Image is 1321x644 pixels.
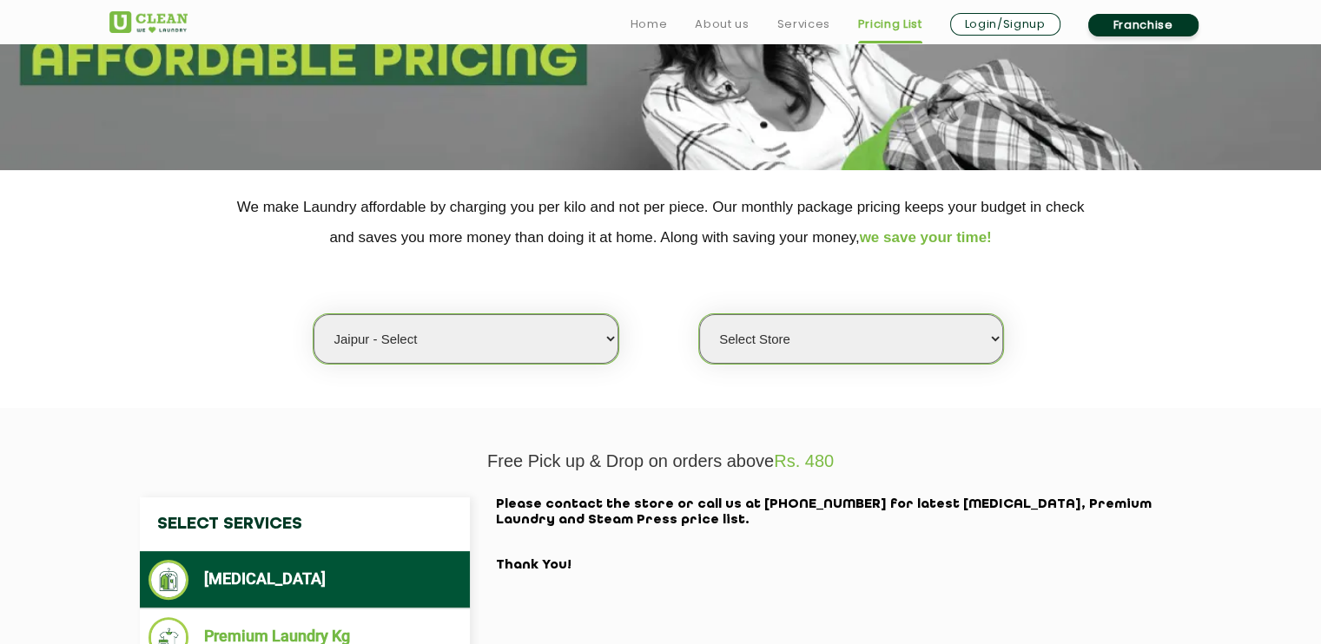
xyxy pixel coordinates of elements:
[774,451,834,470] span: Rs. 480
[631,14,668,35] a: Home
[149,560,189,600] img: Dry Cleaning
[149,560,461,600] li: [MEDICAL_DATA]
[695,14,749,35] a: About us
[950,13,1060,36] a: Login/Signup
[858,14,922,35] a: Pricing List
[109,451,1212,471] p: Free Pick up & Drop on orders above
[109,192,1212,253] p: We make Laundry affordable by charging you per kilo and not per piece. Our monthly package pricin...
[860,229,992,246] span: we save your time!
[1088,14,1199,36] a: Franchise
[109,11,188,33] img: UClean Laundry and Dry Cleaning
[496,497,1182,574] h2: Please contact the store or call us at [PHONE_NUMBER] for latest [MEDICAL_DATA], Premium Laundry ...
[776,14,829,35] a: Services
[140,497,470,551] h4: Select Services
